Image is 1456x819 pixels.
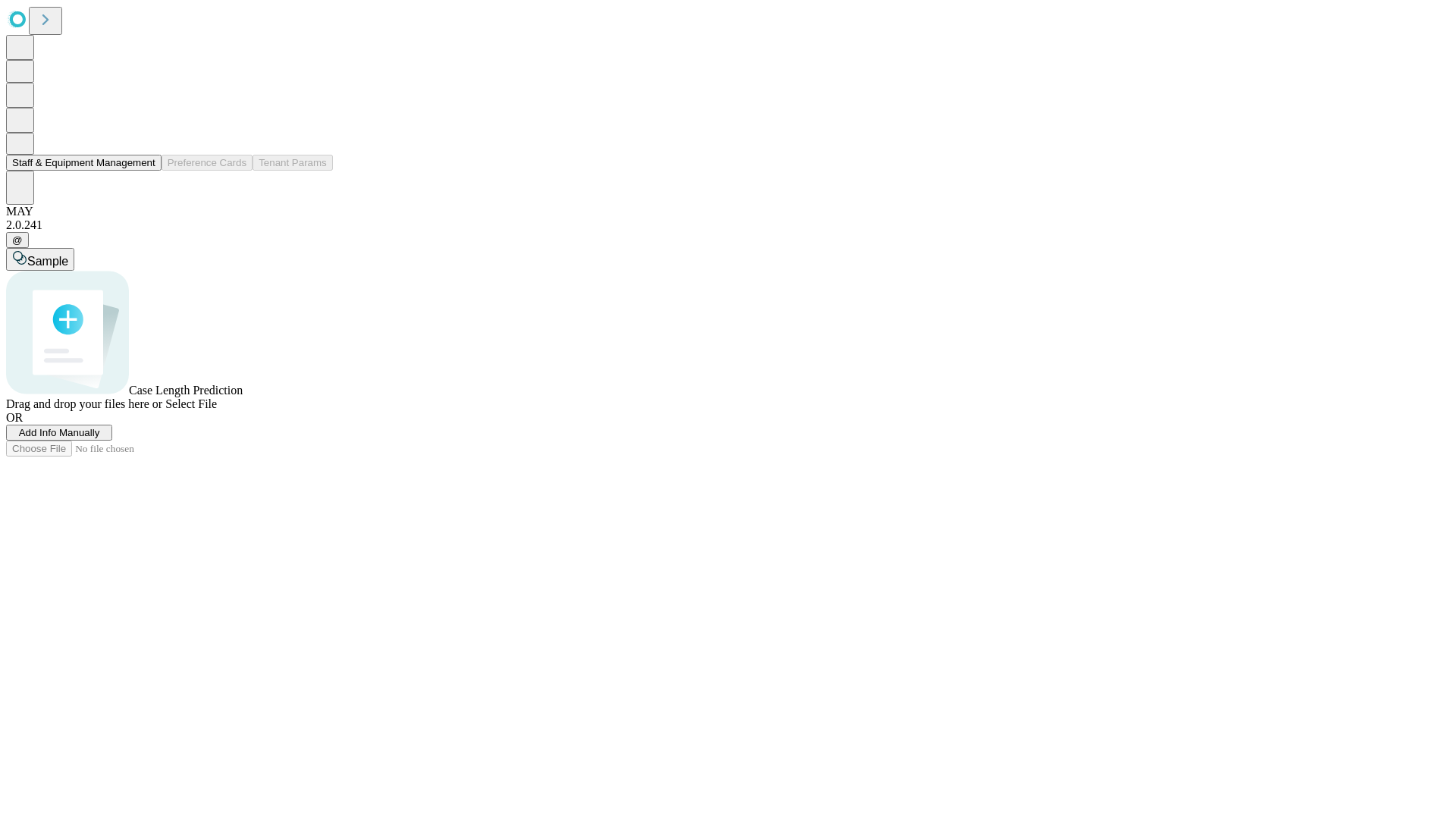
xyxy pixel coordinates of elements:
span: OR [6,411,23,424]
span: Add Info Manually [19,427,100,438]
button: Sample [6,248,74,271]
span: Sample [27,255,68,268]
span: Case Length Prediction [129,384,243,397]
span: Drag and drop your files here or [6,397,162,410]
button: Add Info Manually [6,425,112,441]
span: @ [12,234,23,246]
button: Staff & Equipment Management [6,155,162,171]
button: Tenant Params [253,155,333,171]
span: Select File [165,397,217,410]
button: Preference Cards [162,155,253,171]
div: MAY [6,205,1450,218]
button: @ [6,232,29,248]
div: 2.0.241 [6,218,1450,232]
